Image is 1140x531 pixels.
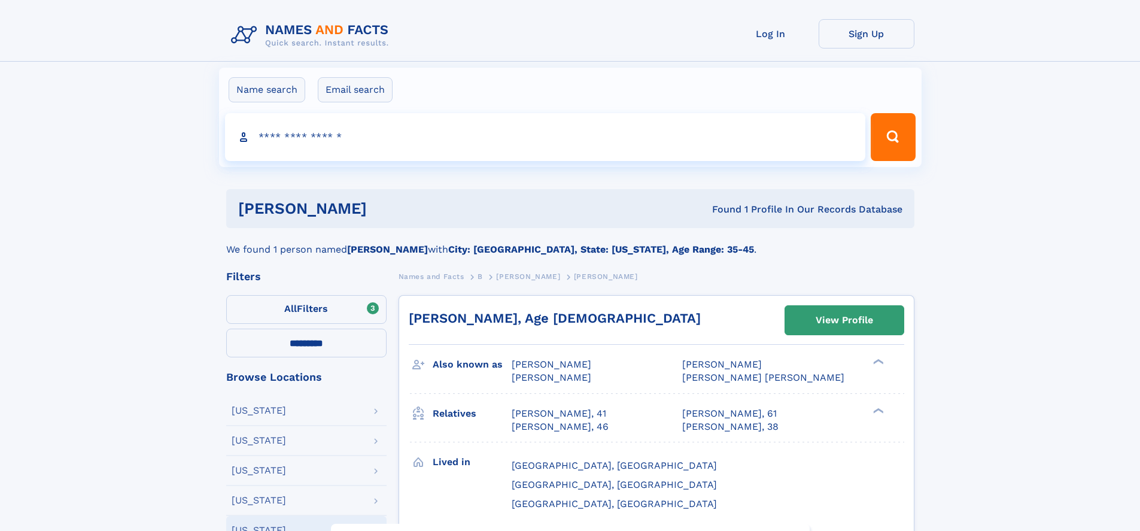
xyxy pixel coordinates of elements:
[512,498,717,509] span: [GEOGRAPHIC_DATA], [GEOGRAPHIC_DATA]
[682,407,777,420] a: [PERSON_NAME], 61
[409,311,701,326] a: [PERSON_NAME], Age [DEMOGRAPHIC_DATA]
[496,269,560,284] a: [PERSON_NAME]
[723,19,819,48] a: Log In
[226,295,387,324] label: Filters
[870,358,884,366] div: ❯
[226,19,399,51] img: Logo Names and Facts
[226,228,914,257] div: We found 1 person named with .
[512,420,609,433] a: [PERSON_NAME], 46
[512,460,717,471] span: [GEOGRAPHIC_DATA], [GEOGRAPHIC_DATA]
[512,479,717,490] span: [GEOGRAPHIC_DATA], [GEOGRAPHIC_DATA]
[871,113,915,161] button: Search Button
[232,466,286,475] div: [US_STATE]
[399,269,464,284] a: Names and Facts
[478,269,483,284] a: B
[226,271,387,282] div: Filters
[785,306,904,335] a: View Profile
[512,372,591,383] span: [PERSON_NAME]
[512,407,606,420] a: [PERSON_NAME], 41
[816,307,873,334] div: View Profile
[433,452,512,472] h3: Lived in
[539,203,902,216] div: Found 1 Profile In Our Records Database
[232,436,286,445] div: [US_STATE]
[318,77,393,102] label: Email search
[682,372,844,383] span: [PERSON_NAME] [PERSON_NAME]
[448,244,754,255] b: City: [GEOGRAPHIC_DATA], State: [US_STATE], Age Range: 35-45
[226,372,387,383] div: Browse Locations
[478,272,483,281] span: B
[512,359,591,370] span: [PERSON_NAME]
[225,113,866,161] input: search input
[238,201,540,216] h1: [PERSON_NAME]
[232,406,286,415] div: [US_STATE]
[574,272,638,281] span: [PERSON_NAME]
[682,359,762,370] span: [PERSON_NAME]
[433,354,512,375] h3: Also known as
[496,272,560,281] span: [PERSON_NAME]
[229,77,305,102] label: Name search
[682,420,779,433] a: [PERSON_NAME], 38
[232,496,286,505] div: [US_STATE]
[819,19,914,48] a: Sign Up
[284,303,297,314] span: All
[870,406,884,414] div: ❯
[433,403,512,424] h3: Relatives
[347,244,428,255] b: [PERSON_NAME]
